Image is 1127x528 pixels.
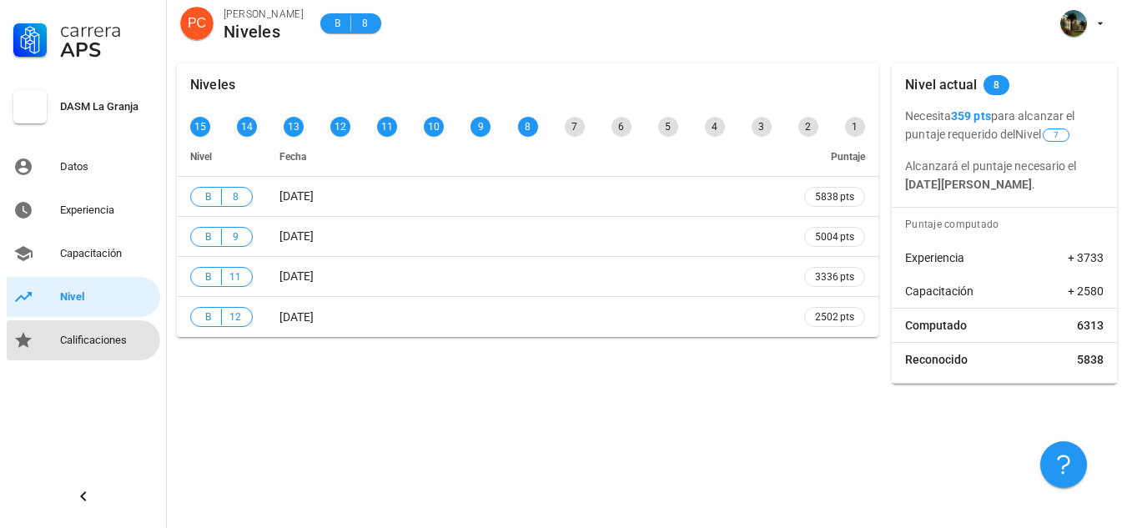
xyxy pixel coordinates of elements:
div: 7 [565,117,585,137]
span: Capacitación [905,283,974,299]
div: Puntaje computado [898,208,1117,241]
div: Niveles [190,63,235,107]
div: 4 [705,117,725,137]
div: 12 [330,117,350,137]
span: + 3733 [1068,249,1104,266]
a: Datos [7,147,160,187]
div: Nivel [60,290,153,304]
a: Capacitación [7,234,160,274]
div: DASM La Granja [60,100,153,113]
a: Nivel [7,277,160,317]
span: Reconocido [905,351,968,368]
div: 3 [752,117,772,137]
div: 15 [190,117,210,137]
div: 14 [237,117,257,137]
span: B [201,309,214,325]
span: 2502 pts [815,309,854,325]
span: 12 [229,309,242,325]
a: Calificaciones [7,320,160,360]
span: 5004 pts [815,229,854,245]
p: Alcanzará el puntaje necesario el . [905,157,1104,194]
a: Experiencia [7,190,160,230]
div: avatar [180,7,214,40]
div: 13 [284,117,304,137]
p: Necesita para alcanzar el puntaje requerido del [905,107,1104,143]
div: avatar [1060,10,1087,37]
span: 8 [358,15,371,32]
div: 11 [377,117,397,137]
b: 359 pts [951,109,991,123]
div: [PERSON_NAME] [224,6,304,23]
th: Fecha [266,137,791,177]
div: Nivel actual [905,63,977,107]
span: [DATE] [279,189,314,203]
span: 8 [994,75,999,95]
span: [DATE] [279,310,314,324]
b: [DATE][PERSON_NAME] [905,178,1032,191]
div: Calificaciones [60,334,153,347]
span: Puntaje [831,151,865,163]
div: Carrera [60,20,153,40]
div: Niveles [224,23,304,41]
span: 3336 pts [815,269,854,285]
span: 7 [1054,129,1059,141]
span: Nivel [190,151,212,163]
span: [DATE] [279,269,314,283]
span: 11 [229,269,242,285]
span: B [330,15,344,32]
span: Nivel [1015,128,1071,141]
span: B [201,229,214,245]
div: 2 [798,117,818,137]
div: 9 [470,117,491,137]
span: 8 [229,189,242,205]
div: 1 [845,117,865,137]
div: APS [60,40,153,60]
div: Capacitación [60,247,153,260]
div: 8 [518,117,538,137]
div: 6 [611,117,631,137]
span: B [201,189,214,205]
span: 5838 pts [815,189,854,205]
span: 6313 [1077,317,1104,334]
span: Fecha [279,151,306,163]
th: Nivel [177,137,266,177]
span: Experiencia [905,249,964,266]
span: Computado [905,317,967,334]
th: Puntaje [791,137,878,177]
span: [DATE] [279,229,314,243]
div: Experiencia [60,204,153,217]
span: + 2580 [1068,283,1104,299]
div: 10 [424,117,444,137]
span: 5838 [1077,351,1104,368]
div: 5 [658,117,678,137]
span: 9 [229,229,242,245]
div: Datos [60,160,153,173]
span: B [201,269,214,285]
span: PC [188,7,206,40]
